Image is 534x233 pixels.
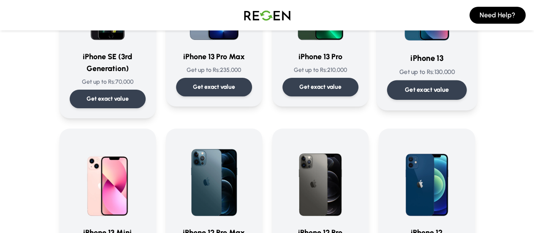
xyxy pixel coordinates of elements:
img: iPhone 12 [389,139,465,220]
img: iPhone 13 Mini [70,139,146,220]
p: Get up to Rs: 130,000 [387,68,466,77]
img: iPhone 12 Pro Max [176,139,252,220]
p: Get up to Rs: 70,000 [70,78,146,86]
p: Get up to Rs: 210,000 [282,66,358,74]
img: Logo [238,3,297,27]
p: Get exact value [193,83,235,91]
p: Get exact value [87,95,129,103]
p: Get exact value [299,83,342,91]
p: Get up to Rs: 235,000 [176,66,252,74]
p: Get exact value [404,85,449,94]
img: iPhone 12 Pro [282,139,358,220]
button: Need Help? [469,7,526,24]
h3: iPhone 13 [387,52,466,64]
h3: iPhone 13 Pro [282,51,358,63]
h3: iPhone SE (3rd Generation) [70,51,146,74]
h3: iPhone 13 Pro Max [176,51,252,63]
